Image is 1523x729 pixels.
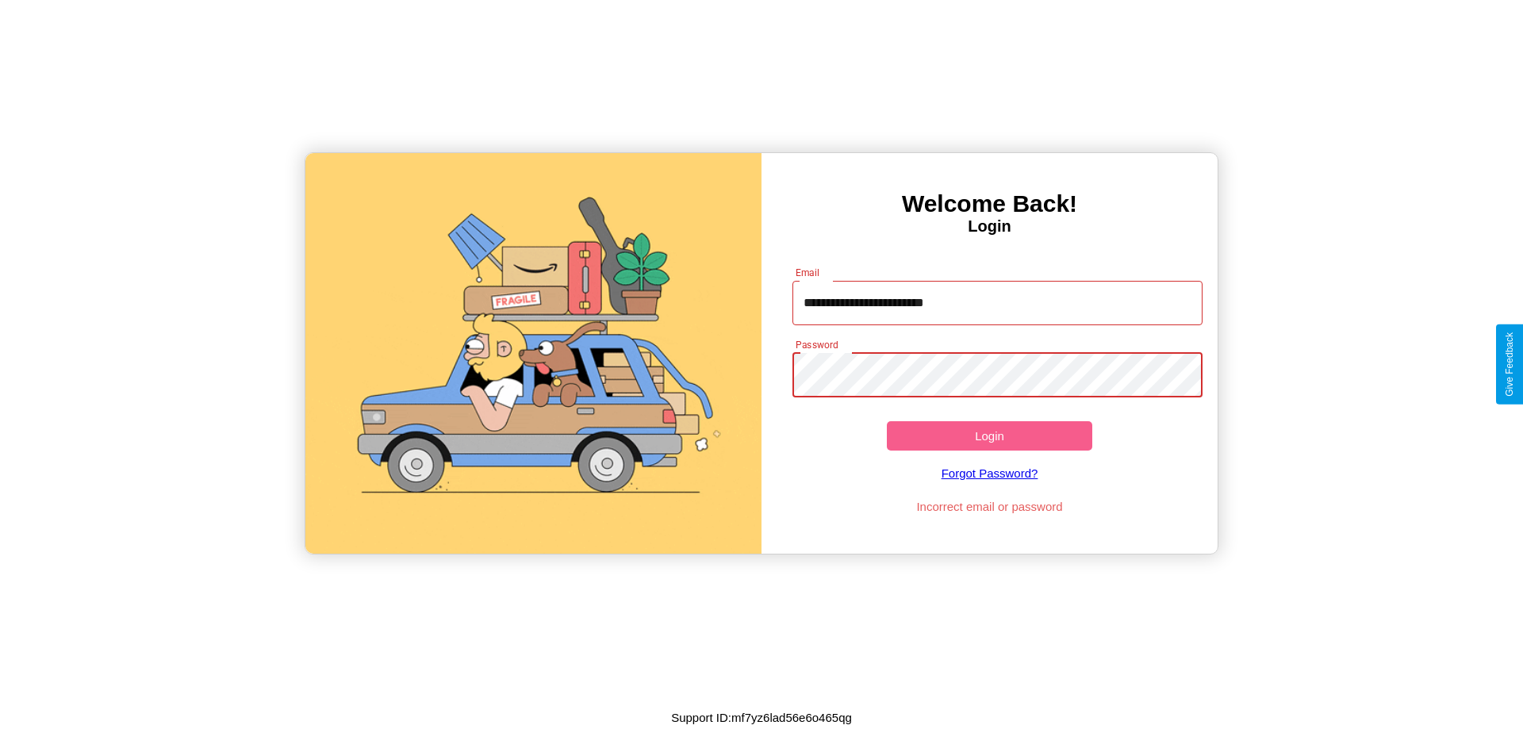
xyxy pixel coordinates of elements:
[887,421,1092,451] button: Login
[761,190,1218,217] h3: Welcome Back!
[785,451,1195,496] a: Forgot Password?
[671,707,852,728] p: Support ID: mf7yz6lad56e6o465qg
[1504,332,1515,397] div: Give Feedback
[761,217,1218,236] h4: Login
[785,496,1195,517] p: Incorrect email or password
[796,266,820,279] label: Email
[305,153,761,554] img: gif
[796,338,838,351] label: Password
